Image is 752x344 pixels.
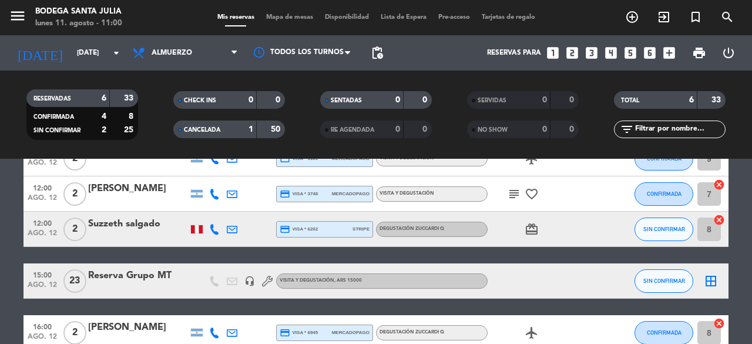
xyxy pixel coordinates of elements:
i: headset_mic [244,276,255,286]
strong: 0 [395,125,400,133]
i: exit_to_app [657,10,671,24]
span: Visita y Degustación [280,278,362,283]
div: lunes 11. agosto - 11:00 [35,18,122,29]
i: looks_one [545,45,560,61]
i: cancel [713,318,725,329]
i: looks_5 [623,45,638,61]
i: power_settings_new [721,46,736,60]
span: SIN CONFIRMAR [643,226,685,232]
span: 23 [63,269,86,293]
i: arrow_drop_down [109,46,123,60]
span: 16:00 [28,319,57,333]
strong: 0 [422,96,429,104]
div: LOG OUT [714,35,743,71]
div: [PERSON_NAME] [88,181,188,196]
strong: 0 [542,125,547,133]
span: stripe [352,225,370,233]
span: RESERVADAS [33,96,71,102]
span: Almuerzo [152,49,192,57]
strong: 0 [395,96,400,104]
span: 15:00 [28,268,57,281]
span: ago. 12 [28,159,57,172]
span: CONFIRMADA [647,155,681,162]
button: SIN CONFIRMAR [634,218,693,241]
strong: 0 [249,96,253,104]
i: looks_4 [603,45,619,61]
span: TOTAL [621,98,639,103]
strong: 4 [102,112,106,121]
strong: 33 [711,96,723,104]
span: Disponibilidad [319,14,375,21]
button: SIN CONFIRMAR [634,269,693,293]
i: add_box [662,45,677,61]
strong: 50 [271,125,283,133]
span: Reservas para [487,49,541,57]
span: CONFIRMADA [33,114,74,120]
i: favorite_border [525,187,539,201]
span: CONFIRMADA [647,191,681,197]
i: [DATE] [9,40,71,66]
i: credit_card [280,328,290,338]
span: NO SHOW [478,127,508,133]
strong: 8 [129,112,136,121]
span: mercadopago [332,190,370,198]
i: airplanemode_active [525,326,539,340]
div: Suzzeth salgado [88,216,188,232]
span: SIN CONFIRMAR [643,278,685,284]
span: 2 [63,182,86,206]
span: 12:00 [28,216,57,229]
span: SENTADAS [331,98,362,103]
i: credit_card [280,153,290,164]
span: mercadopago [332,155,370,162]
span: CANCELADA [184,127,220,133]
i: looks_two [565,45,580,61]
i: card_giftcard [525,222,539,236]
button: menu [9,7,26,29]
span: mercadopago [332,329,370,336]
input: Filtrar por nombre... [634,123,725,136]
div: Bodega Santa Julia [35,6,122,18]
span: visa * 3748 [280,189,318,199]
span: Pre-acceso [432,14,476,21]
span: Lista de Espera [375,14,432,21]
i: border_all [704,274,718,288]
i: subject [507,187,521,201]
span: 2 [63,218,86,241]
strong: 25 [124,126,136,134]
strong: 2 [102,126,106,134]
i: looks_6 [642,45,657,61]
strong: 33 [124,94,136,102]
span: ago. 12 [28,194,57,208]
span: Degustación Zuccardi Q [380,226,444,231]
span: visa * 6945 [280,328,318,338]
span: Degustación Zuccardi Q [380,330,444,335]
span: visa * 6202 [280,224,318,235]
i: airplanemode_active [525,152,539,166]
span: ago. 12 [28,229,57,243]
strong: 6 [689,96,694,104]
span: 2 [63,147,86,171]
strong: 0 [276,96,283,104]
i: looks_3 [584,45,599,61]
i: cancel [713,179,725,191]
span: CHECK INS [184,98,216,103]
div: [PERSON_NAME] [88,320,188,335]
span: pending_actions [370,46,384,60]
strong: 1 [249,125,253,133]
strong: 0 [569,96,576,104]
i: cancel [713,214,725,226]
strong: 0 [569,125,576,133]
i: add_circle_outline [625,10,639,24]
button: CONFIRMADA [634,147,693,171]
i: turned_in_not [689,10,703,24]
div: Reserva Grupo MT [88,268,188,283]
strong: 6 [102,94,106,102]
span: SERVIDAS [478,98,506,103]
strong: 0 [542,96,547,104]
span: , ARS 15000 [334,278,362,283]
span: SIN CONFIRMAR [33,128,80,133]
span: Visita y Degustación [380,191,434,196]
i: search [720,10,734,24]
span: visa * 5181 [280,153,318,164]
strong: 0 [422,125,429,133]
